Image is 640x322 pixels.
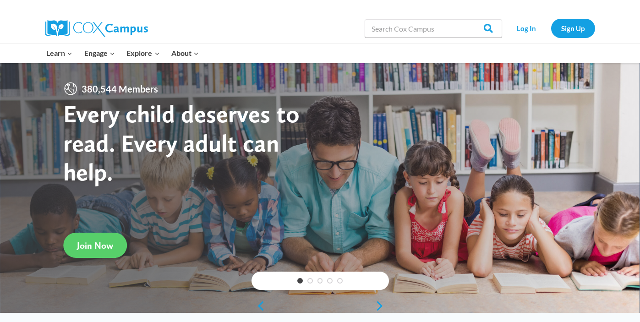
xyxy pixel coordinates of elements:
[317,278,323,284] a: 3
[126,47,159,59] span: Explore
[375,300,389,311] a: next
[78,82,162,96] span: 380,544 Members
[551,19,595,38] a: Sign Up
[337,278,343,284] a: 5
[327,278,333,284] a: 4
[77,240,113,251] span: Join Now
[507,19,595,38] nav: Secondary Navigation
[45,20,148,37] img: Cox Campus
[297,278,303,284] a: 1
[171,47,199,59] span: About
[84,47,115,59] span: Engage
[63,233,127,258] a: Join Now
[252,300,265,311] a: previous
[63,99,300,186] strong: Every child deserves to read. Every adult can help.
[252,297,389,315] div: content slider buttons
[507,19,547,38] a: Log In
[46,47,72,59] span: Learn
[365,19,502,38] input: Search Cox Campus
[41,44,205,63] nav: Primary Navigation
[307,278,313,284] a: 2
